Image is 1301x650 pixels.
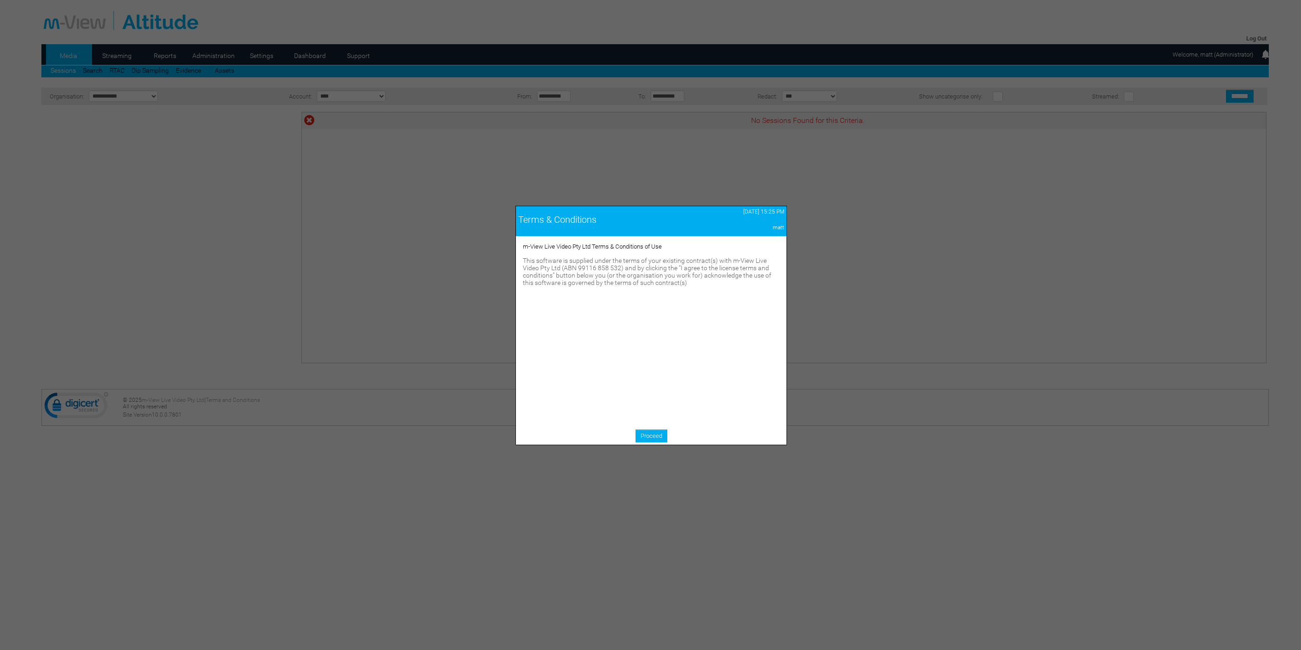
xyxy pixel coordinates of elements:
[1260,49,1271,60] img: bell24.png
[523,243,662,250] span: m-View Live Video Pty Ltd Terms & Conditions of Use
[690,206,786,217] td: [DATE] 15:25 PM
[518,214,688,225] div: Terms & Conditions
[523,257,771,286] span: This software is supplied under the terms of your existing contract(s) with m-View Live Video Pty...
[690,222,786,233] td: matt
[636,429,667,442] a: Proceed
